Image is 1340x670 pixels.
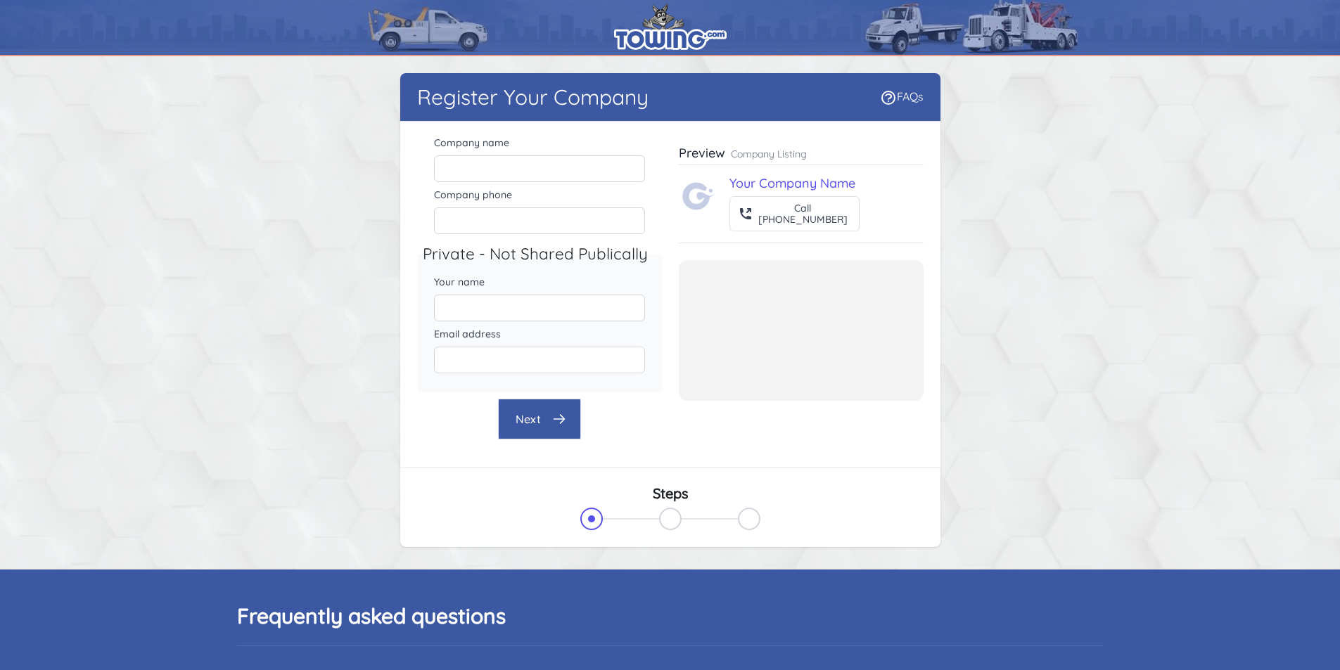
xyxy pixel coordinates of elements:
[682,179,715,213] img: Towing.com Logo
[434,136,645,150] label: Company name
[729,196,860,231] button: Call[PHONE_NUMBER]
[880,89,924,103] a: FAQs
[434,188,645,202] label: Company phone
[237,603,1104,629] h2: Frequently asked questions
[679,145,725,162] h3: Preview
[498,399,581,439] button: Next
[417,84,649,110] h1: Register Your Company
[614,4,727,50] img: logo.png
[434,275,645,289] label: Your name
[423,243,668,266] legend: Private - Not Shared Publically
[731,147,807,161] p: Company Listing
[434,327,645,341] label: Email address
[729,175,855,191] a: Your Company Name
[758,202,848,225] div: Call [PHONE_NUMBER]
[417,485,924,502] h3: Steps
